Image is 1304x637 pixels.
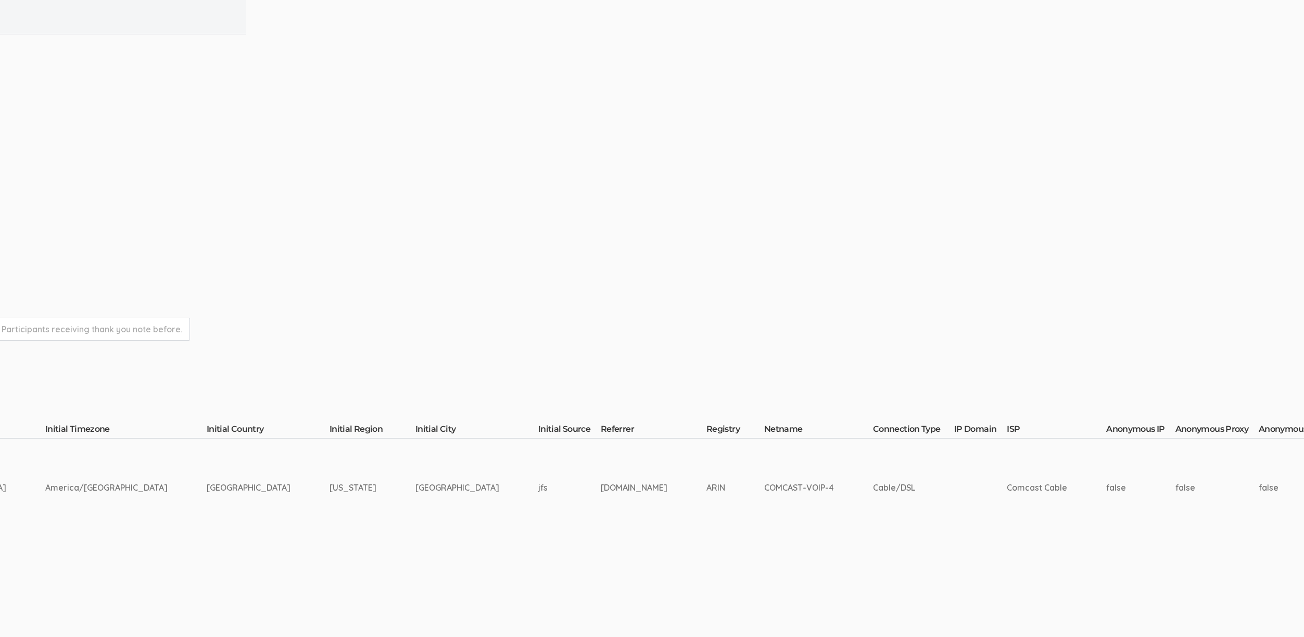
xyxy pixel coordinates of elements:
[601,423,706,438] th: Referrer
[764,439,873,537] td: COMCAST-VOIP-4
[706,423,764,438] th: Registry
[45,423,207,438] th: Initial Timezone
[415,439,538,537] td: [GEOGRAPHIC_DATA]
[1175,423,1259,438] th: Anonymous Proxy
[415,423,538,438] th: Initial City
[45,439,207,537] td: America/[GEOGRAPHIC_DATA]
[873,439,954,537] td: Cable/DSL
[873,423,954,438] th: Connection Type
[1007,439,1106,537] td: Comcast Cable
[764,423,873,438] th: Netname
[207,423,330,438] th: Initial Country
[1106,423,1175,438] th: Anonymous IP
[330,423,415,438] th: Initial Region
[538,439,601,537] td: jfs
[1252,587,1304,637] iframe: Chat Widget
[1007,423,1106,438] th: ISP
[1175,439,1259,537] td: false
[706,439,764,537] td: ARIN
[330,439,415,537] td: [US_STATE]
[1106,439,1175,537] td: false
[538,423,601,438] th: Initial Source
[954,423,1007,438] th: IP Domain
[601,439,706,537] td: [DOMAIN_NAME]
[207,439,330,537] td: [GEOGRAPHIC_DATA]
